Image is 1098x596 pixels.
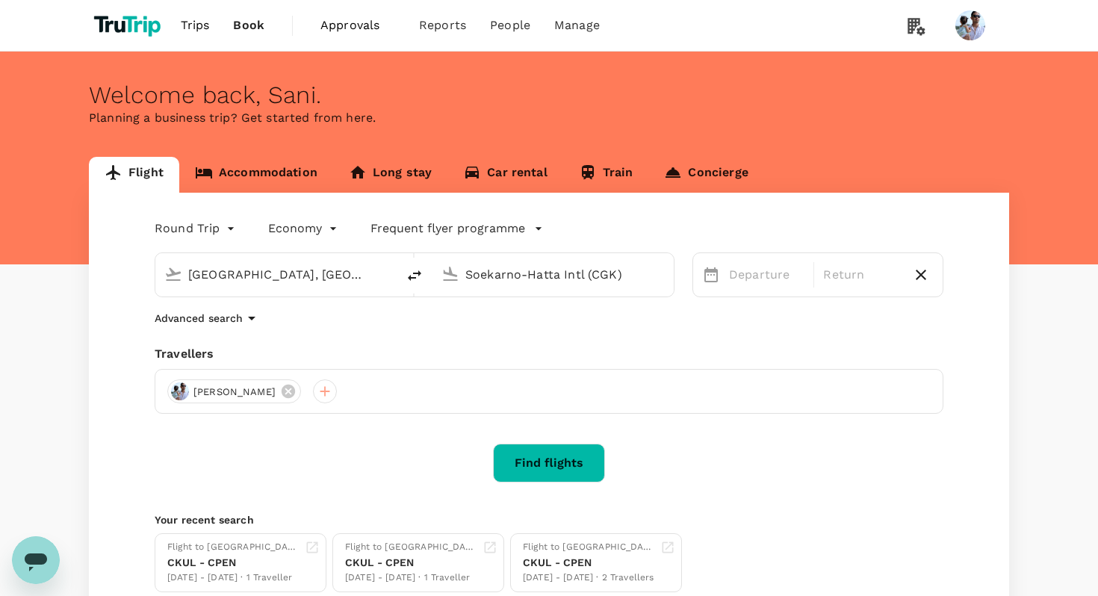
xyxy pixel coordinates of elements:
[155,217,238,240] div: Round Trip
[155,311,243,326] p: Advanced search
[89,109,1009,127] p: Planning a business trip? Get started from here.
[333,157,447,193] a: Long stay
[523,540,654,555] div: Flight to [GEOGRAPHIC_DATA]
[188,263,365,286] input: Depart from
[729,266,804,284] p: Departure
[181,16,210,34] span: Trips
[345,555,477,571] div: CKUL - CPEN
[155,309,261,327] button: Advanced search
[563,157,649,193] a: Train
[554,16,600,34] span: Manage
[419,16,466,34] span: Reports
[493,444,605,482] button: Find flights
[955,10,985,40] img: Sani Gouw
[233,16,264,34] span: Book
[523,571,654,586] div: [DATE] - [DATE] · 2 Travellers
[320,16,395,34] span: Approvals
[167,571,299,586] div: [DATE] - [DATE] · 1 Traveller
[523,555,654,571] div: CKUL - CPEN
[268,217,341,240] div: Economy
[386,273,389,276] button: Open
[345,571,477,586] div: [DATE] - [DATE] · 1 Traveller
[663,273,666,276] button: Open
[89,9,169,42] img: TruTrip logo
[155,345,943,363] div: Travellers
[648,157,763,193] a: Concierge
[89,81,1009,109] div: Welcome back , Sani .
[447,157,563,193] a: Car rental
[171,382,189,400] img: avatar-6695f0dd85a4d.png
[397,258,432,294] button: delete
[12,536,60,584] iframe: Button to launch messaging window
[167,555,299,571] div: CKUL - CPEN
[155,512,943,527] p: Your recent search
[823,266,899,284] p: Return
[184,385,285,400] span: [PERSON_NAME]
[167,540,299,555] div: Flight to [GEOGRAPHIC_DATA]
[89,157,179,193] a: Flight
[370,220,543,238] button: Frequent flyer programme
[370,220,525,238] p: Frequent flyer programme
[345,540,477,555] div: Flight to [GEOGRAPHIC_DATA]
[167,379,301,403] div: [PERSON_NAME]
[179,157,333,193] a: Accommodation
[465,263,642,286] input: Going to
[490,16,530,34] span: People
